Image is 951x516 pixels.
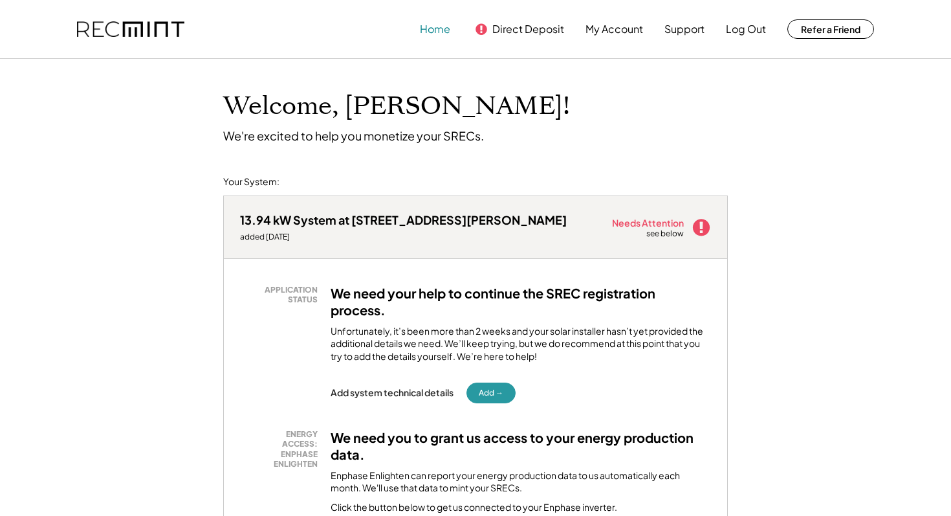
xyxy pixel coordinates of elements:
[331,325,711,363] div: Unfortunately, it’s been more than 2 weeks and your solar installer hasn’t yet provided the addit...
[787,19,874,39] button: Refer a Friend
[240,232,567,242] div: added [DATE]
[223,91,570,122] h1: Welcome, [PERSON_NAME]!
[223,175,279,188] div: Your System:
[585,16,643,42] button: My Account
[726,16,766,42] button: Log Out
[492,16,564,42] button: Direct Deposit
[77,21,184,38] img: recmint-logotype%403x.png
[646,229,685,240] div: see below
[246,429,318,469] div: ENERGY ACCESS: ENPHASE ENLIGHTEN
[331,469,711,495] div: Enphase Enlighten can report your energy production data to us automatically each month. We'll us...
[240,212,567,227] div: 13.94 kW System at [STREET_ADDRESS][PERSON_NAME]
[612,218,685,227] div: Needs Attention
[664,16,705,42] button: Support
[331,285,711,319] h3: We need your help to continue the SREC registration process.
[223,128,484,143] div: We're excited to help you monetize your SRECs.
[466,383,516,403] button: Add →
[420,16,450,42] button: Home
[331,501,617,514] div: Click the button below to get us connected to your Enphase inverter.
[331,429,711,463] h3: We need you to grant us access to your energy production data.
[246,285,318,305] div: APPLICATION STATUS
[331,387,454,398] div: Add system technical details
